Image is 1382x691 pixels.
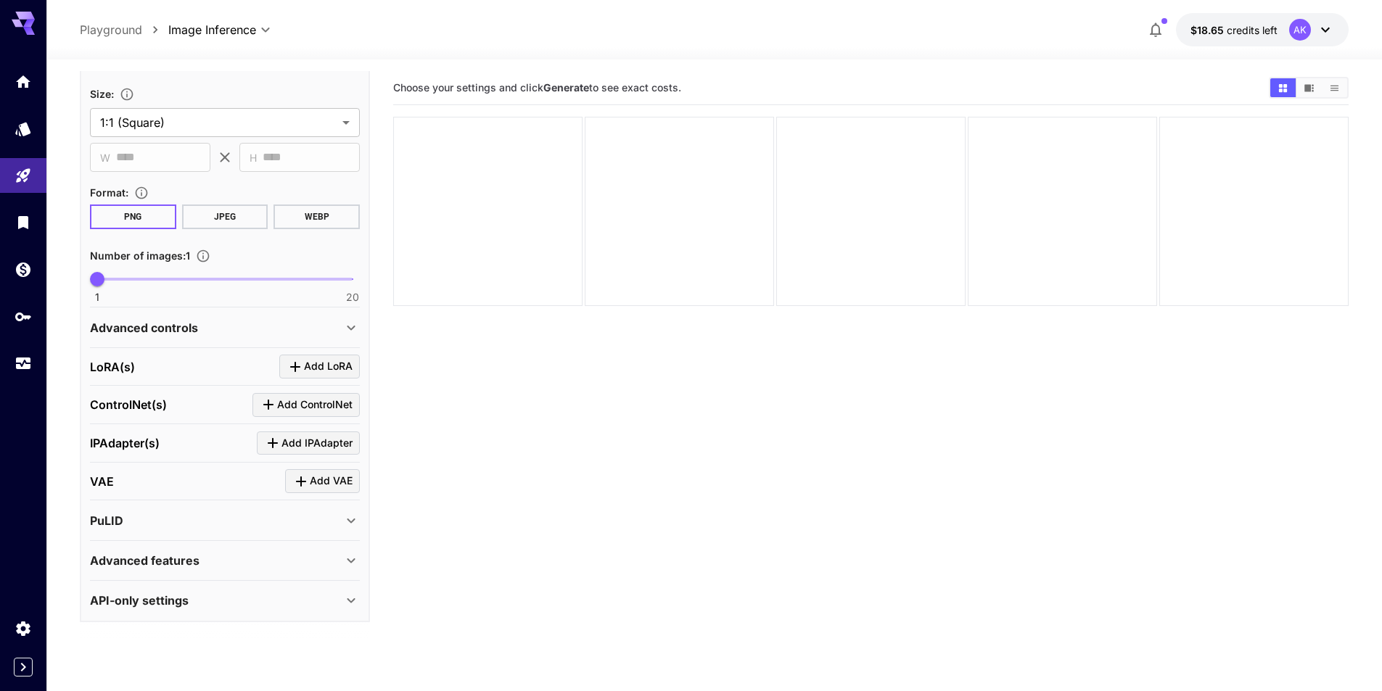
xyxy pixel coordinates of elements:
[310,472,353,490] span: Add VAE
[190,249,216,263] button: Specify how many images to generate in a single request. Each image generation will be charged se...
[90,434,160,452] p: IPAdapter(s)
[15,164,32,182] div: Playground
[90,186,128,199] span: Format :
[15,73,32,91] div: Home
[90,310,360,345] div: Advanced controls
[15,213,32,231] div: Library
[100,114,337,131] span: 1:1 (Square)
[1176,13,1349,46] button: $18.6454AK
[14,658,33,676] button: Expand sidebar
[1227,24,1278,36] span: credits left
[15,355,32,373] div: Usage
[1269,77,1349,99] div: Show media in grid viewShow media in video viewShow media in list view
[346,290,359,305] span: 20
[128,186,155,200] button: Choose the file format for the output image.
[90,88,114,100] span: Size :
[90,512,123,529] p: PuLID
[252,393,360,417] button: Click to add ControlNet
[15,260,32,278] div: Wallet
[90,396,167,413] p: ControlNet(s)
[90,204,176,229] button: PNG
[393,81,681,94] span: Choose your settings and click to see exact costs.
[168,21,256,38] span: Image Inference
[100,149,110,166] span: W
[277,396,353,414] span: Add ControlNet
[90,552,200,569] p: Advanced features
[1270,78,1296,97] button: Show media in grid view
[15,120,32,138] div: Models
[279,355,360,378] button: Click to add LoRA
[1190,24,1227,36] span: $18.65
[257,431,360,455] button: Click to add IPAdapter
[90,583,360,618] div: API-only settings
[15,619,32,637] div: Settings
[90,319,198,336] p: Advanced controls
[285,469,360,493] button: Click to add VAE
[114,87,140,102] button: Adjust the dimensions of the generated image by specifying its width and height in pixels, or sel...
[90,473,114,490] p: VAE
[1296,78,1322,97] button: Show media in video view
[90,592,189,609] p: API-only settings
[281,434,353,452] span: Add IPAdapter
[1322,78,1347,97] button: Show media in list view
[1190,22,1278,38] div: $18.6454
[182,204,268,229] button: JPEG
[15,307,32,326] div: API Keys
[90,543,360,578] div: Advanced features
[1289,19,1311,41] div: AK
[80,21,168,38] nav: breadcrumb
[250,149,257,166] span: H
[90,358,135,376] p: LoRA(s)
[95,290,99,305] span: 1
[80,21,142,38] a: Playground
[90,503,360,538] div: PuLID
[273,204,360,229] button: WEBP
[304,357,353,376] span: Add LoRA
[543,81,589,94] b: Generate
[90,249,190,262] span: Number of images : 1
